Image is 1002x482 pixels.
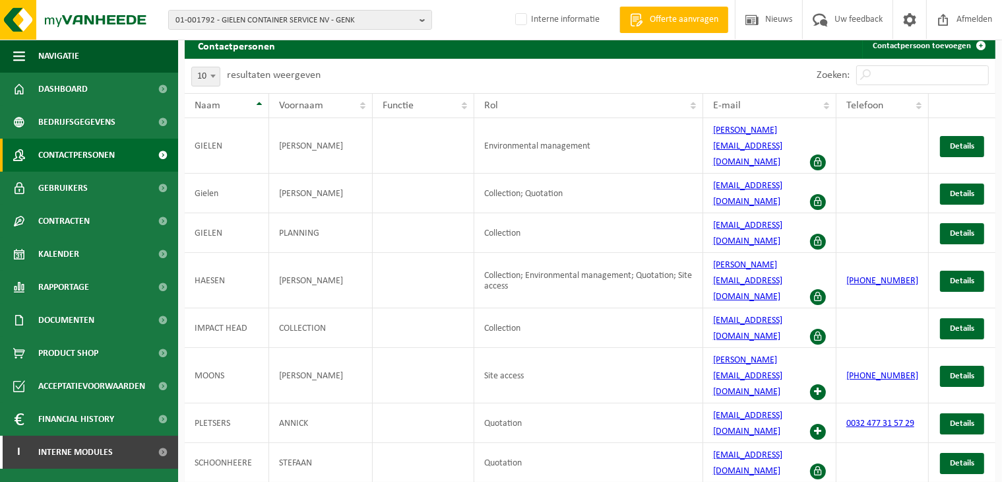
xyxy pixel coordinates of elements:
[950,189,974,198] span: Details
[862,32,994,59] a: Contactpersoon toevoegen
[38,304,94,337] span: Documenten
[38,238,79,271] span: Kalender
[713,181,782,207] a: [EMAIL_ADDRESS][DOMAIN_NAME]
[513,10,600,30] label: Interne informatie
[846,276,918,286] a: [PHONE_NUMBER]
[279,100,323,111] span: Voornaam
[185,118,269,174] td: GIELEN
[484,100,498,111] span: Rol
[940,413,984,434] a: Details
[269,403,373,443] td: ANNICK
[38,106,115,139] span: Bedrijfsgegevens
[38,172,88,205] span: Gebruikers
[175,11,414,30] span: 01-001792 - GIELEN CONTAINER SERVICE NV - GENK
[940,223,984,244] a: Details
[38,73,88,106] span: Dashboard
[185,253,269,308] td: HAESEN
[474,118,703,174] td: Environmental management
[713,260,782,302] a: [PERSON_NAME][EMAIL_ADDRESS][DOMAIN_NAME]
[185,308,269,348] td: IMPACT HEAD
[950,229,974,238] span: Details
[38,337,98,370] span: Product Shop
[940,453,984,474] a: Details
[950,142,974,151] span: Details
[13,436,25,469] span: I
[474,403,703,443] td: Quotation
[950,372,974,380] span: Details
[619,7,728,33] a: Offerte aanvragen
[713,221,782,246] a: [EMAIL_ADDRESS][DOMAIN_NAME]
[950,324,974,333] span: Details
[940,136,984,157] a: Details
[269,253,373,308] td: [PERSON_NAME]
[185,403,269,443] td: PLETSERS
[38,271,89,304] span: Rapportage
[191,67,220,86] span: 10
[195,100,220,111] span: Naam
[269,174,373,213] td: [PERSON_NAME]
[474,174,703,213] td: Collection; Quotation
[38,205,90,238] span: Contracten
[846,419,914,429] a: 0032 477 31 57 29
[940,366,984,387] a: Details
[940,318,984,339] a: Details
[713,450,782,476] a: [EMAIL_ADDRESS][DOMAIN_NAME]
[474,253,703,308] td: Collection; Environmental management; Quotation; Site access
[269,118,373,174] td: [PERSON_NAME]
[227,70,321,81] label: resultaten weergeven
[713,100,741,111] span: E-mail
[192,67,220,86] span: 10
[713,355,782,397] a: [PERSON_NAME][EMAIL_ADDRESS][DOMAIN_NAME]
[646,13,722,26] span: Offerte aanvragen
[474,348,703,403] td: Site access
[846,100,883,111] span: Telefoon
[950,277,974,285] span: Details
[38,139,115,172] span: Contactpersonen
[185,174,269,213] td: Gielen
[269,348,373,403] td: [PERSON_NAME]
[846,371,918,381] a: [PHONE_NUMBER]
[38,403,114,436] span: Financial History
[474,308,703,348] td: Collection
[474,213,703,253] td: Collection
[269,213,373,253] td: PLANNING
[185,213,269,253] td: GIELEN
[713,125,782,167] a: [PERSON_NAME][EMAIL_ADDRESS][DOMAIN_NAME]
[383,100,414,111] span: Functie
[940,184,984,205] a: Details
[38,370,145,403] span: Acceptatievoorwaarden
[950,419,974,428] span: Details
[713,316,782,341] a: [EMAIL_ADDRESS][DOMAIN_NAME]
[269,308,373,348] td: COLLECTION
[713,411,782,436] a: [EMAIL_ADDRESS][DOMAIN_NAME]
[185,32,288,58] h2: Contactpersonen
[185,348,269,403] td: MOONS
[168,10,432,30] button: 01-001792 - GIELEN CONTAINER SERVICE NV - GENK
[940,271,984,292] a: Details
[38,436,113,469] span: Interne modules
[817,71,850,81] label: Zoeken:
[950,459,974,467] span: Details
[38,40,79,73] span: Navigatie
